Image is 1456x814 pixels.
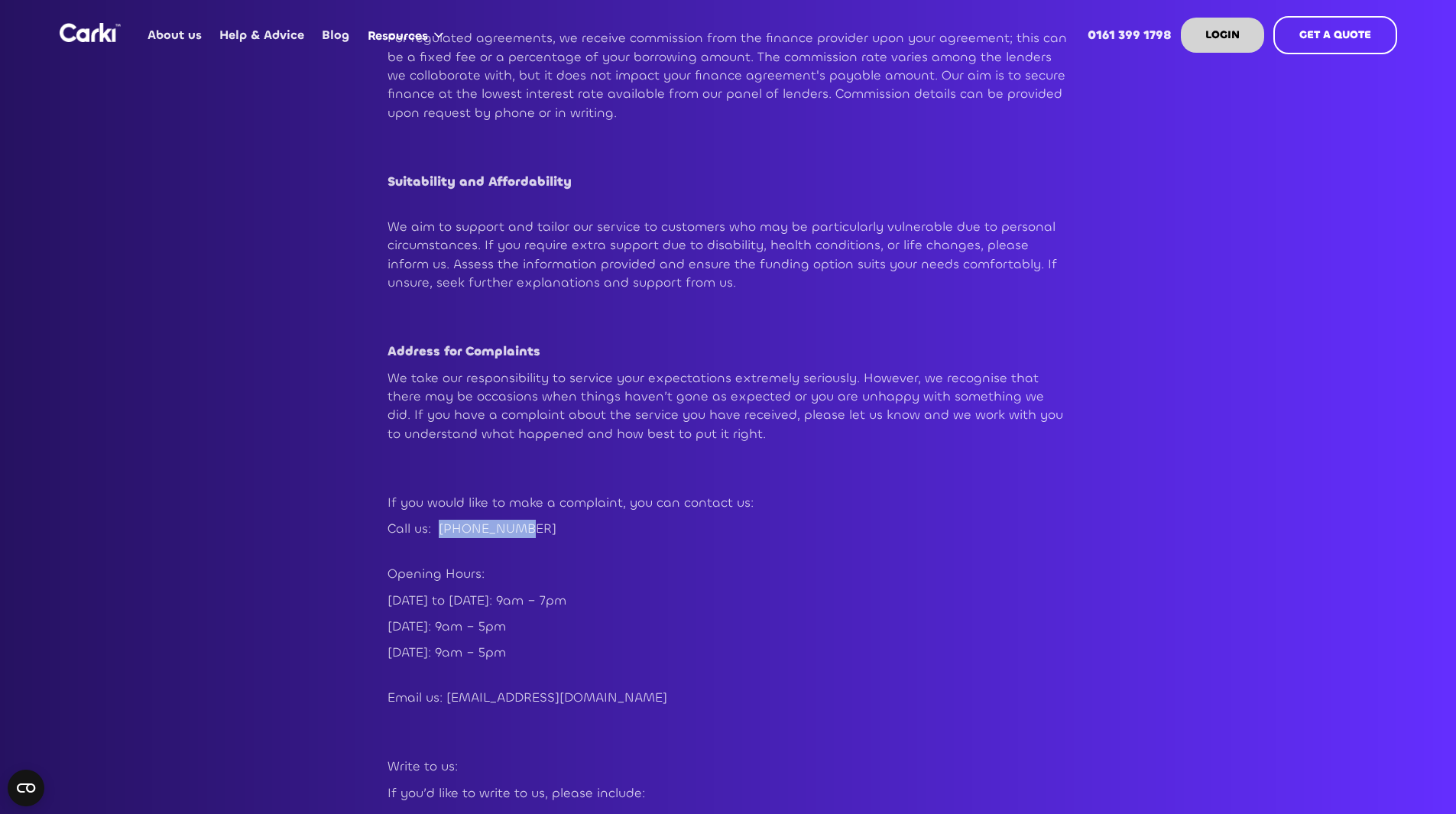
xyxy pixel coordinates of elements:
p: [DATE]: 9am – 5pm [388,644,1069,681]
strong: 0161 399 1798 [1088,27,1172,43]
a: Help & Advice [211,5,313,65]
div: Resources [358,6,459,64]
p: We take our responsibility to service your expectations extremely seriously. However, we recognis... [388,369,1069,443]
a: About us [139,5,211,65]
a: LOGIN [1181,18,1264,53]
a: Blog [313,5,358,65]
a: 0161 399 1798 [1078,5,1180,65]
p: For regulated agreements, we receive commission from the finance provider upon your agreement; th... [388,29,1069,122]
p: [DATE] to [DATE]: 9am – 7pm [388,592,1069,610]
p: If you would like to make a complaint, you can contact us: [388,494,1069,512]
a: home [60,23,121,42]
h2: ‍ [388,307,1069,335]
h2: ‍ [388,459,1069,486]
p: We aim to support and tailor our service to customers who may be particularly vulnerable due to p... [388,218,1069,292]
p: Email us: [EMAIL_ADDRESS][DOMAIN_NAME] [388,689,1069,707]
p: Call us: [PHONE_NUMBER] [388,520,1069,557]
p: [DATE]: 9am – 5pm [388,618,1069,636]
strong: LOGIN [1205,28,1240,42]
div: Resources [368,28,428,44]
strong: Suitability and Affordability [388,174,572,190]
img: Logo [60,23,121,42]
strong: GET A QUOTE [1299,28,1371,42]
h2: ‍ [388,138,1069,165]
p: If you’d like to write to us, please include: [388,784,1069,803]
p: Opening Hours: [388,565,1069,583]
h2: ‍ [388,722,1069,750]
a: GET A QUOTE [1273,16,1397,54]
button: Open CMP widget [8,770,44,806]
strong: Address for Complaints [388,343,540,360]
p: Write to us: [388,757,1069,776]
